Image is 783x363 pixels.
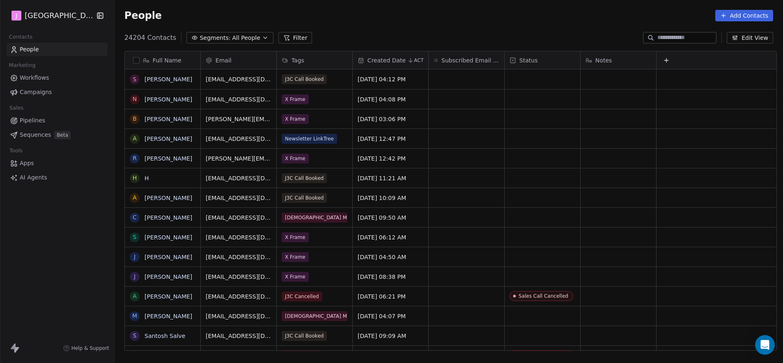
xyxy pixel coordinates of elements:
[145,254,192,260] a: [PERSON_NAME]
[20,173,47,182] span: AI Agents
[367,56,406,64] span: Created Date
[20,74,49,82] span: Workflows
[282,74,327,84] span: J3C Call Booked
[206,194,271,202] span: [EMAIL_ADDRESS][DOMAIN_NAME]
[20,159,34,168] span: Apps
[145,273,192,280] a: [PERSON_NAME]
[358,233,423,241] span: [DATE] 06:12 AM
[292,56,304,64] span: Tags
[358,194,423,202] span: [DATE] 10:09 AM
[125,69,201,351] div: grid
[358,312,423,320] span: [DATE] 04:07 PM
[5,31,36,43] span: Contacts
[353,51,428,69] div: Created DateACT
[595,56,612,64] span: Notes
[7,114,108,127] a: Pipelines
[282,154,309,163] span: X Frame
[282,232,309,242] span: X Frame
[206,253,271,261] span: [EMAIL_ADDRESS][DOMAIN_NAME]
[71,345,109,352] span: Help & Support
[124,33,177,43] span: 24204 Contacts
[206,233,271,241] span: [EMAIL_ADDRESS][DOMAIN_NAME]
[133,292,137,301] div: A
[145,116,192,122] a: [PERSON_NAME]
[519,56,538,64] span: Status
[441,56,499,64] span: Subscribed Email Categories
[25,10,94,21] span: [GEOGRAPHIC_DATA]
[358,154,423,163] span: [DATE] 12:42 PM
[727,32,773,44] button: Edit View
[206,95,271,103] span: [EMAIL_ADDRESS][DOMAIN_NAME]
[282,114,309,124] span: X Frame
[282,252,309,262] span: X Frame
[206,292,271,301] span: [EMAIL_ADDRESS][DOMAIN_NAME]
[755,335,775,355] div: Open Intercom Messenger
[414,57,424,64] span: ACT
[206,174,271,182] span: [EMAIL_ADDRESS][DOMAIN_NAME]
[20,45,39,54] span: People
[145,195,192,201] a: [PERSON_NAME]
[282,272,309,282] span: X Frame
[145,76,192,83] a: [PERSON_NAME]
[232,34,260,42] span: All People
[358,115,423,123] span: [DATE] 03:06 PM
[7,85,108,99] a: Campaigns
[282,94,309,104] span: X Frame
[7,156,108,170] a: Apps
[358,253,423,261] span: [DATE] 04:50 AM
[358,95,423,103] span: [DATE] 04:08 PM
[206,312,271,320] span: [EMAIL_ADDRESS][DOMAIN_NAME]
[7,128,108,142] a: SequencesBeta
[282,331,327,341] span: J3C Call Booked
[145,175,149,181] a: H
[201,69,777,351] div: grid
[133,95,137,103] div: N
[358,214,423,222] span: [DATE] 09:50 AM
[282,193,327,203] span: J3C Call Booked
[133,213,137,222] div: C
[358,292,423,301] span: [DATE] 06:21 PM
[358,332,423,340] span: [DATE] 09:09 AM
[20,88,52,96] span: Campaigns
[153,56,181,64] span: Full Name
[63,345,109,352] a: Help & Support
[145,96,192,103] a: [PERSON_NAME]
[505,51,580,69] div: Status
[20,116,45,125] span: Pipelines
[133,115,137,123] div: B
[206,273,271,281] span: [EMAIL_ADDRESS][DOMAIN_NAME]
[132,312,137,320] div: M
[134,253,135,261] div: J
[282,134,337,144] span: Newsletter LinkTree
[429,51,504,69] div: Subscribed Email Categories
[358,174,423,182] span: [DATE] 11:21 AM
[278,32,312,44] button: Filter
[5,59,39,71] span: Marketing
[7,43,108,56] a: People
[282,351,322,361] span: J3C Cancelled
[581,51,656,69] div: Notes
[6,145,26,157] span: Tools
[145,155,192,162] a: [PERSON_NAME]
[519,293,568,299] div: Sales Call Cancelled
[134,272,135,281] div: J
[358,273,423,281] span: [DATE] 08:38 PM
[7,171,108,184] a: AI Agents
[133,233,136,241] div: S
[145,136,192,142] a: [PERSON_NAME]
[6,102,27,114] span: Sales
[133,193,137,202] div: A
[206,75,271,83] span: [EMAIL_ADDRESS][DOMAIN_NAME]
[206,154,271,163] span: [PERSON_NAME][EMAIL_ADDRESS][DOMAIN_NAME]
[216,56,232,64] span: Email
[282,311,347,321] span: [DEMOGRAPHIC_DATA] Module
[133,174,137,182] div: H
[10,9,90,23] button: J[GEOGRAPHIC_DATA]
[16,11,17,20] span: J
[145,214,192,221] a: [PERSON_NAME]
[206,332,271,340] span: [EMAIL_ADDRESS][DOMAIN_NAME]
[282,173,327,183] span: J3C Call Booked
[282,292,322,301] span: J3C Cancelled
[125,51,200,69] div: Full Name
[133,331,136,340] div: S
